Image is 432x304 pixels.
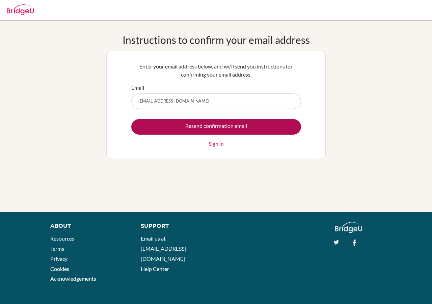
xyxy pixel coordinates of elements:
[50,235,74,242] a: Resources
[50,245,64,252] a: Terms
[50,255,67,262] a: Privacy
[209,140,224,148] a: Sign in
[50,266,69,272] a: Cookies
[50,222,126,230] div: About
[131,119,301,135] input: Resend confirmation email
[335,222,362,233] img: logo_white@2x-f4f0deed5e89b7ecb1c2cc34c3e3d731f90f0f143d5ea2071677605dd97b5244.png
[141,235,186,261] a: Email us at [EMAIL_ADDRESS][DOMAIN_NAME]
[141,222,209,230] div: Support
[7,4,34,15] img: Bridge-U
[123,34,310,46] h1: Instructions to confirm your email address
[141,266,169,272] a: Help Center
[131,84,144,92] label: Email
[50,275,96,282] a: Acknowledgements
[131,62,301,79] p: Enter your email address below, and we’ll send you instructions for confirming your email address.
